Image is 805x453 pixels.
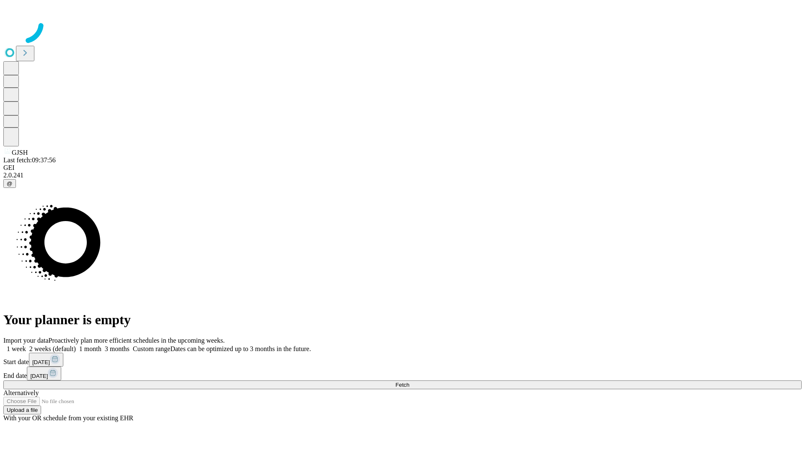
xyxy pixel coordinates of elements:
[3,312,802,328] h1: Your planner is empty
[3,164,802,172] div: GEI
[133,345,170,352] span: Custom range
[3,380,802,389] button: Fetch
[105,345,130,352] span: 3 months
[3,389,39,396] span: Alternatively
[3,337,49,344] span: Import your data
[30,373,48,379] span: [DATE]
[29,353,63,367] button: [DATE]
[7,180,13,187] span: @
[29,345,76,352] span: 2 weeks (default)
[79,345,101,352] span: 1 month
[3,367,802,380] div: End date
[3,172,802,179] div: 2.0.241
[27,367,61,380] button: [DATE]
[3,156,56,164] span: Last fetch: 09:37:56
[170,345,311,352] span: Dates can be optimized up to 3 months in the future.
[395,382,409,388] span: Fetch
[7,345,26,352] span: 1 week
[3,353,802,367] div: Start date
[32,359,50,365] span: [DATE]
[3,406,41,414] button: Upload a file
[3,179,16,188] button: @
[12,149,28,156] span: GJSH
[3,414,133,422] span: With your OR schedule from your existing EHR
[49,337,225,344] span: Proactively plan more efficient schedules in the upcoming weeks.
